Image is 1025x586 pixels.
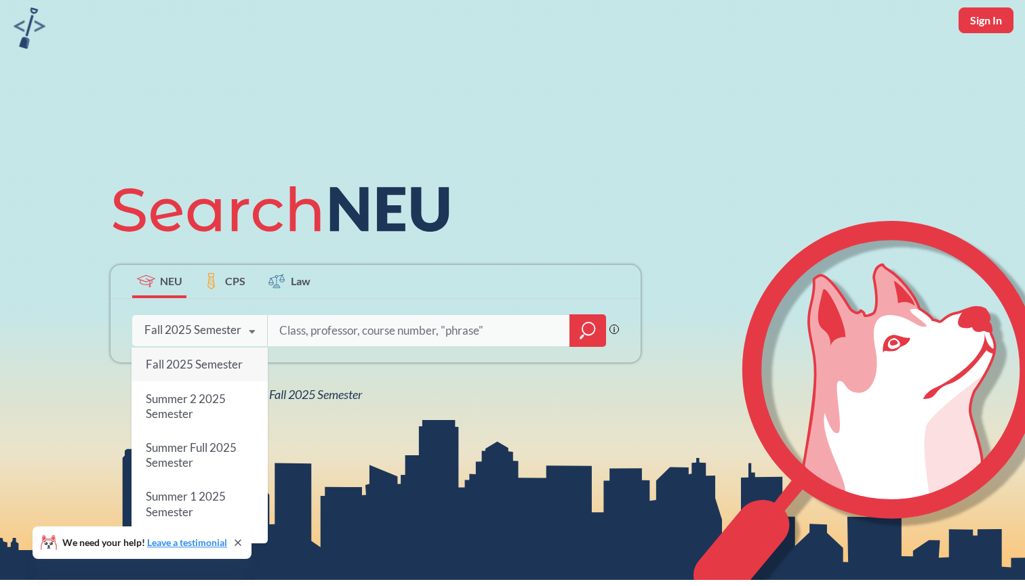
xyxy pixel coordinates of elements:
[146,489,226,518] span: Summer 1 2025 Semester
[14,7,45,49] img: sandbox logo
[160,273,182,289] span: NEU
[569,314,606,347] div: magnifying glass
[62,538,227,547] span: We need your help!
[146,357,243,371] span: Fall 2025 Semester
[147,537,227,548] a: Leave a testimonial
[225,273,245,289] span: CPS
[580,321,596,340] svg: magnifying glass
[146,391,226,420] span: Summer 2 2025 Semester
[291,273,310,289] span: Law
[278,316,560,345] input: Class, professor, course number, "phrase"
[144,322,241,337] div: Fall 2025 Semester
[243,387,362,402] span: NEU Fall 2025 Semester
[959,7,1013,33] button: Sign In
[14,7,45,53] a: sandbox logo
[146,440,237,469] span: Summer Full 2025 Semester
